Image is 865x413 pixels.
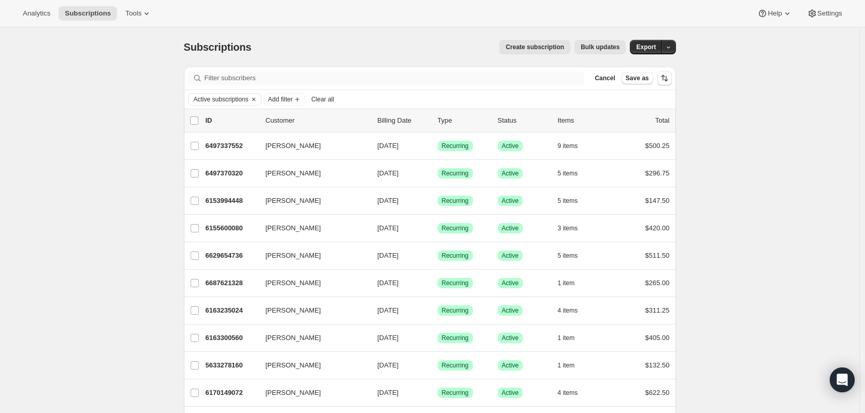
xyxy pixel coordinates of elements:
span: Active [502,224,519,232]
button: Tools [119,6,158,21]
button: Cancel [590,72,619,84]
span: Create subscription [506,43,564,51]
p: 6687621328 [206,278,257,288]
span: Subscriptions [184,41,252,53]
p: 6170149072 [206,388,257,398]
span: Active [502,252,519,260]
button: [PERSON_NAME] [259,165,363,182]
span: Settings [817,9,842,18]
div: 6155600080[PERSON_NAME][DATE]SuccessRecurringSuccessActive3 items$420.00 [206,221,670,235]
span: [DATE] [378,361,399,369]
button: Clear [249,94,259,105]
span: Help [768,9,782,18]
button: [PERSON_NAME] [259,247,363,264]
p: 6153994448 [206,196,257,206]
button: 4 items [558,303,589,318]
button: [PERSON_NAME] [259,357,363,374]
span: $265.00 [645,279,670,287]
span: [DATE] [378,169,399,177]
button: [PERSON_NAME] [259,220,363,237]
span: [DATE] [378,224,399,232]
button: 5 items [558,194,589,208]
span: [PERSON_NAME] [266,333,321,343]
button: 1 item [558,358,586,373]
div: 6629654736[PERSON_NAME][DATE]SuccessRecurringSuccessActive5 items$511.50 [206,248,670,263]
p: 6497370320 [206,168,257,179]
span: Active subscriptions [194,95,249,104]
span: [PERSON_NAME] [266,388,321,398]
div: Type [438,115,489,126]
span: 5 items [558,197,578,205]
p: 6163235024 [206,305,257,316]
span: $311.25 [645,306,670,314]
span: [PERSON_NAME] [266,305,321,316]
span: Active [502,279,519,287]
p: 6163300560 [206,333,257,343]
span: [PERSON_NAME] [266,360,321,371]
span: [DATE] [378,252,399,259]
button: Sort the results [657,71,672,85]
span: Tools [125,9,141,18]
span: [DATE] [378,197,399,204]
div: IDCustomerBilling DateTypeStatusItemsTotal [206,115,670,126]
span: Active [502,361,519,370]
button: [PERSON_NAME] [259,302,363,319]
span: Recurring [442,306,469,315]
span: [PERSON_NAME] [266,141,321,151]
button: [PERSON_NAME] [259,138,363,154]
span: 4 items [558,306,578,315]
p: 6497337552 [206,141,257,151]
p: Billing Date [378,115,429,126]
p: Customer [266,115,369,126]
button: Add filter [264,93,305,106]
span: Save as [626,74,649,82]
button: 3 items [558,221,589,235]
span: 5 items [558,169,578,178]
button: [PERSON_NAME] [259,385,363,401]
span: Add filter [268,95,293,104]
span: 1 item [558,334,575,342]
p: 6629654736 [206,250,257,261]
div: 6170149072[PERSON_NAME][DATE]SuccessRecurringSuccessActive4 items$622.50 [206,386,670,400]
span: [DATE] [378,389,399,396]
span: $132.50 [645,361,670,369]
button: Settings [801,6,848,21]
button: Help [751,6,798,21]
span: $147.50 [645,197,670,204]
div: 6163235024[PERSON_NAME][DATE]SuccessRecurringSuccessActive4 items$311.25 [206,303,670,318]
span: 9 items [558,142,578,150]
span: [PERSON_NAME] [266,278,321,288]
span: [PERSON_NAME] [266,168,321,179]
span: Active [502,142,519,150]
input: Filter subscribers [205,71,585,85]
button: 1 item [558,276,586,290]
button: [PERSON_NAME] [259,275,363,291]
span: Clear all [311,95,334,104]
p: 5633278160 [206,360,257,371]
button: Create subscription [499,40,570,54]
span: [PERSON_NAME] [266,223,321,233]
div: 6497337552[PERSON_NAME][DATE]SuccessRecurringSuccessActive9 items$500.25 [206,139,670,153]
button: Active subscriptions [189,94,249,105]
button: Subscriptions [59,6,117,21]
button: Clear all [307,93,338,106]
span: $420.00 [645,224,670,232]
span: Subscriptions [65,9,111,18]
span: Active [502,169,519,178]
span: $296.75 [645,169,670,177]
button: Bulk updates [574,40,626,54]
span: Recurring [442,361,469,370]
span: 4 items [558,389,578,397]
span: Cancel [595,74,615,82]
button: 5 items [558,166,589,181]
span: Active [502,334,519,342]
button: 4 items [558,386,589,400]
div: 5633278160[PERSON_NAME][DATE]SuccessRecurringSuccessActive1 item$132.50 [206,358,670,373]
button: Analytics [17,6,56,21]
div: 6497370320[PERSON_NAME][DATE]SuccessRecurringSuccessActive5 items$296.75 [206,166,670,181]
p: ID [206,115,257,126]
div: Open Intercom Messenger [830,367,855,392]
button: 5 items [558,248,589,263]
span: Recurring [442,279,469,287]
span: [DATE] [378,306,399,314]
